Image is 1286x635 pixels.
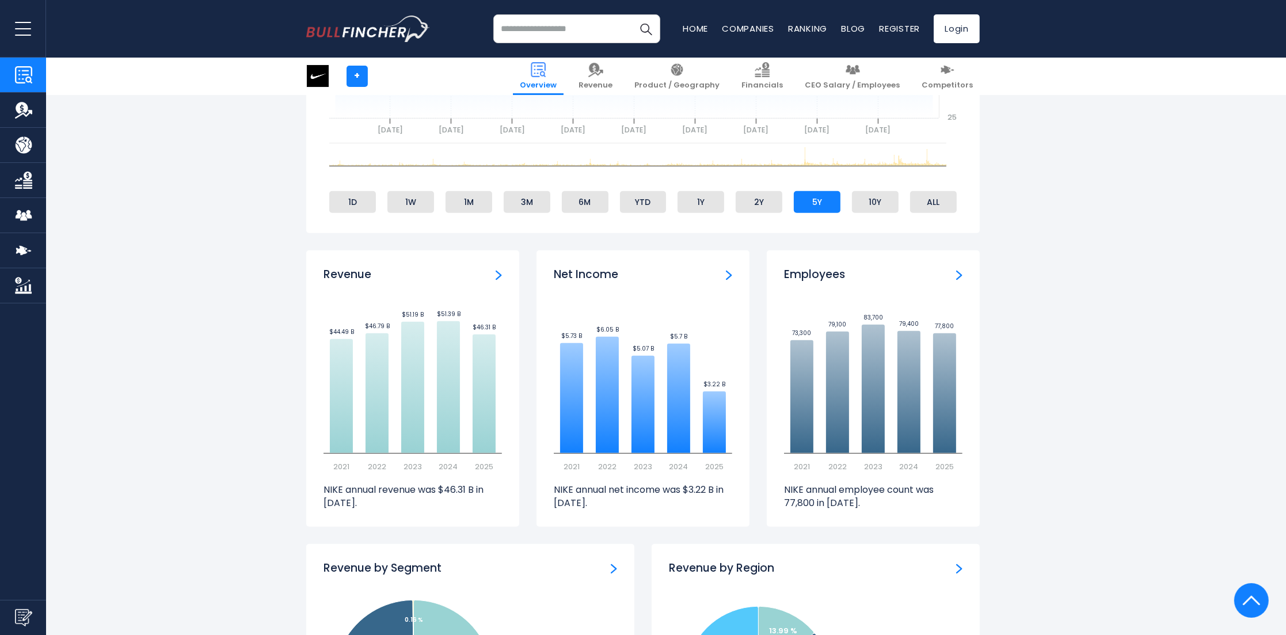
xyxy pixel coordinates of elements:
[561,125,586,135] text: [DATE]
[634,461,652,472] text: 2023
[784,484,962,509] p: NIKE annual employee count was 77,800 in [DATE].
[579,81,612,90] span: Revenue
[865,125,891,135] text: [DATE]
[329,191,376,213] li: 1D
[669,461,688,472] text: 2024
[365,322,390,330] text: $46.79 B
[915,58,980,95] a: Competitors
[572,58,619,95] a: Revenue
[736,191,782,213] li: 2Y
[598,461,617,472] text: 2022
[620,191,667,213] li: YTD
[910,191,957,213] li: ALL
[324,561,442,576] h3: Revenue by Segment
[333,461,349,472] text: 2021
[683,22,708,35] a: Home
[378,125,403,135] text: [DATE]
[899,320,919,328] text: 79,400
[864,461,882,472] text: 2023
[437,310,461,318] text: $51.39 B
[306,16,430,42] img: bullfincher logo
[935,461,954,472] text: 2025
[805,81,900,90] span: CEO Salary / Employees
[520,81,557,90] span: Overview
[804,125,830,135] text: [DATE]
[439,461,458,472] text: 2024
[627,58,726,95] a: Product / Geography
[863,313,883,322] text: 83,700
[794,461,810,472] text: 2021
[564,461,580,472] text: 2021
[934,14,980,43] a: Login
[561,332,582,340] text: $5.73 B
[324,268,371,282] h3: Revenue
[935,322,954,330] text: 77,800
[402,310,424,319] text: $51.19 B
[743,125,768,135] text: [DATE]
[726,268,732,280] a: Net income
[670,332,687,341] text: $5.7 B
[735,58,790,95] a: Financials
[828,320,846,329] text: 79,100
[368,461,386,472] text: 2022
[596,325,619,334] text: $6.05 B
[387,191,434,213] li: 1W
[956,268,962,280] a: Employees
[554,268,618,282] h3: Net Income
[562,191,608,213] li: 6M
[841,22,865,35] a: Blog
[496,268,502,280] a: Revenue
[788,22,827,35] a: Ranking
[513,58,564,95] a: Overview
[948,112,957,122] text: 25
[678,191,724,213] li: 1Y
[794,191,840,213] li: 5Y
[784,268,845,282] h3: Employees
[633,344,654,353] text: $5.07 B
[347,66,368,87] a: +
[669,561,774,576] h3: Revenue by Region
[828,461,847,472] text: 2022
[634,81,720,90] span: Product / Geography
[504,191,550,213] li: 3M
[324,484,502,509] p: NIKE annual revenue was $46.31 B in [DATE].
[405,615,423,624] tspan: 0.16 %
[446,191,492,213] li: 1M
[900,461,919,472] text: 2024
[329,328,354,336] text: $44.49 B
[611,561,617,574] a: Revenue by Segment
[473,323,496,332] text: $46.31 B
[631,14,660,43] button: Search
[722,22,774,35] a: Companies
[439,125,464,135] text: [DATE]
[682,125,707,135] text: [DATE]
[741,81,783,90] span: Financials
[622,125,647,135] text: [DATE]
[792,329,811,337] text: 73,300
[703,380,725,389] text: $3.22 B
[306,16,430,42] a: Go to homepage
[307,65,329,87] img: NKE logo
[852,191,899,213] li: 10Y
[554,484,732,509] p: NIKE annual net income was $3.22 B in [DATE].
[500,125,525,135] text: [DATE]
[922,81,973,90] span: Competitors
[475,461,493,472] text: 2025
[879,22,920,35] a: Register
[404,461,422,472] text: 2023
[798,58,907,95] a: CEO Salary / Employees
[956,561,962,574] a: Revenue by Region
[705,461,724,472] text: 2025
